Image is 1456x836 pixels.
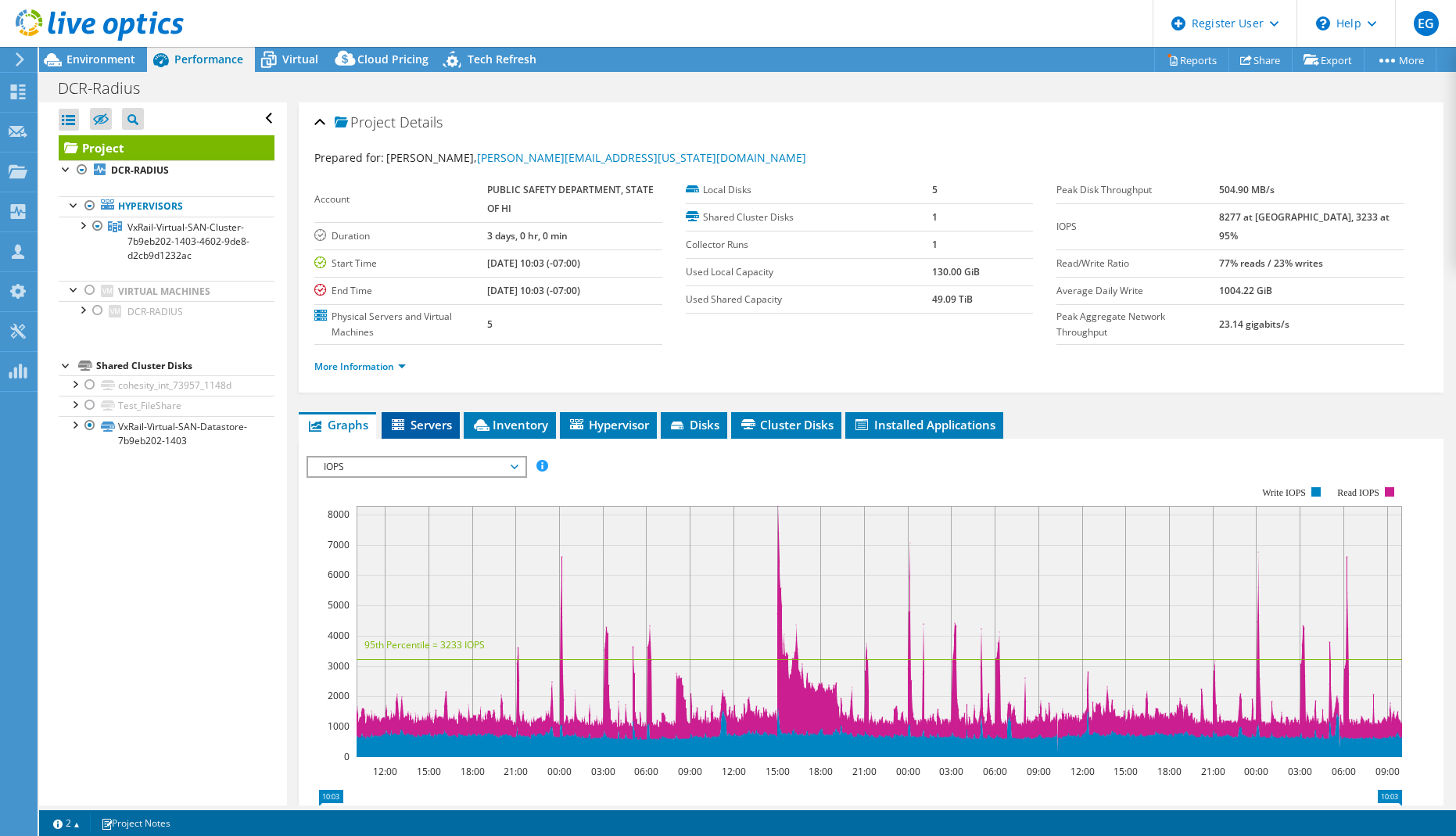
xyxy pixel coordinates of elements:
label: Used Shared Capacity [686,292,932,307]
a: VxRail-Virtual-SAN-Datastore-7b9eb202-1403 [59,416,274,450]
a: More Information [314,360,406,373]
text: 15:00 [766,765,790,778]
text: 15:00 [417,765,441,778]
label: End Time [314,283,487,299]
b: 77% reads / 23% writes [1219,257,1323,270]
b: 1 [932,210,938,224]
span: EG [1414,11,1439,36]
a: Reports [1154,48,1229,72]
b: PUBLIC SAFETY DEPARTMENT, STATE OF HI [487,183,654,215]
label: Collector Runs [686,237,932,253]
label: Used Local Capacity [686,264,932,280]
text: Write IOPS [1262,487,1306,498]
a: More [1364,48,1436,72]
span: Disks [669,417,719,432]
text: 21:00 [504,765,528,778]
text: 6000 [328,568,350,581]
a: [PERSON_NAME][EMAIL_ADDRESS][US_STATE][DOMAIN_NAME] [477,150,806,165]
text: 03:00 [939,765,963,778]
span: Inventory [472,417,548,432]
label: Read/Write Ratio [1056,256,1219,271]
text: 03:00 [1288,765,1312,778]
text: 1000 [328,719,350,733]
b: 1 [932,238,938,251]
label: Duration [314,228,487,244]
b: 23.14 gigabits/s [1219,318,1289,331]
a: Project [59,135,274,160]
b: 49.09 TiB [932,292,973,306]
b: [DATE] 10:03 (-07:00) [487,257,580,270]
div: Shared Cluster Disks [96,357,274,375]
b: 5 [932,183,938,196]
b: 504.90 MB/s [1219,183,1275,196]
b: 5 [487,318,493,331]
text: 7000 [328,538,350,551]
text: 12:00 [373,765,397,778]
span: Project [335,115,396,131]
a: cohesity_int_73957_1148d [59,375,274,396]
text: 21:00 [1201,765,1225,778]
text: 8000 [328,508,350,521]
b: DCR-RADIUS [111,163,169,177]
b: 1004.22 GiB [1219,284,1272,297]
span: Virtual [282,52,318,66]
text: 95th Percentile = 3233 IOPS [364,638,485,651]
text: 00:00 [547,765,572,778]
label: Average Daily Write [1056,283,1219,299]
label: IOPS [1056,219,1219,235]
span: Cloud Pricing [357,52,429,66]
text: 09:00 [1375,765,1400,778]
text: 00:00 [1244,765,1268,778]
a: Share [1228,48,1293,72]
a: Export [1292,48,1365,72]
label: Start Time [314,256,487,271]
text: 00:00 [896,765,920,778]
span: Cluster Disks [739,417,834,432]
span: Graphs [307,417,368,432]
a: Virtual Machines [59,281,274,301]
label: Peak Aggregate Network Throughput [1056,309,1219,340]
text: 18:00 [461,765,485,778]
span: DCR-RADIUS [127,305,183,318]
label: Peak Disk Throughput [1056,182,1219,198]
span: Installed Applications [853,417,995,432]
span: IOPS [316,457,517,476]
a: DCR-RADIUS [59,301,274,321]
svg: \n [1316,16,1330,30]
a: 2 [42,813,91,833]
text: 0 [344,750,350,763]
text: 03:00 [591,765,615,778]
span: Tech Refresh [468,52,536,66]
a: Project Notes [90,813,181,833]
b: 3 days, 0 hr, 0 min [487,229,568,242]
text: 15:00 [1114,765,1138,778]
span: Details [400,113,443,131]
text: Read IOPS [1337,487,1379,498]
span: VxRail-Virtual-SAN-Cluster-7b9eb202-1403-4602-9de8-d2cb9d1232ac [127,221,249,262]
b: [DATE] 10:03 (-07:00) [487,284,580,297]
a: Hypervisors [59,196,274,217]
span: Servers [389,417,452,432]
span: Performance [174,52,243,66]
text: 09:00 [678,765,702,778]
span: Hypervisor [568,417,649,432]
a: Test_FileShare [59,396,274,416]
a: DCR-RADIUS [59,160,274,181]
text: 09:00 [1027,765,1051,778]
text: 06:00 [983,765,1007,778]
text: 06:00 [1332,765,1356,778]
text: 21:00 [852,765,877,778]
span: Environment [66,52,135,66]
span: [PERSON_NAME], [386,150,806,165]
text: 12:00 [722,765,746,778]
text: 2000 [328,689,350,702]
text: 12:00 [1070,765,1095,778]
text: 5000 [328,598,350,612]
text: 4000 [328,629,350,642]
b: 8277 at [GEOGRAPHIC_DATA], 3233 at 95% [1219,210,1390,242]
label: Shared Cluster Disks [686,210,932,225]
text: 06:00 [634,765,658,778]
label: Account [314,192,487,207]
text: 3000 [328,659,350,673]
label: Physical Servers and Virtual Machines [314,309,487,340]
